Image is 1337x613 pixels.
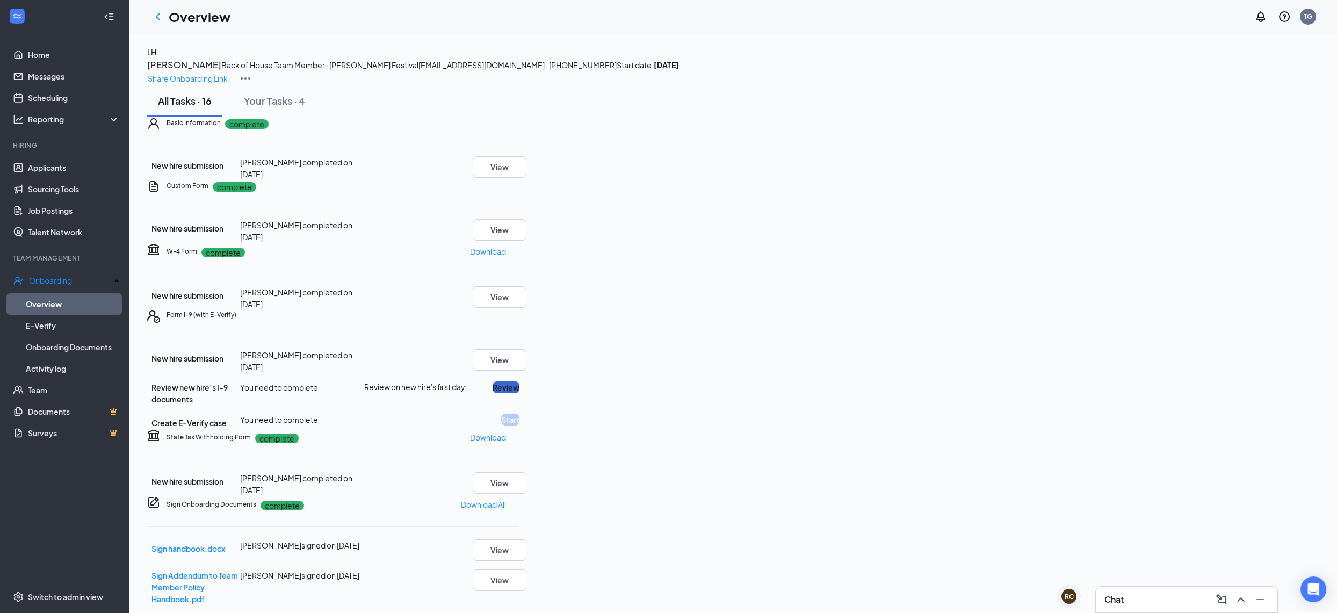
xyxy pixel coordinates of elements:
a: Sourcing Tools [28,178,120,200]
div: Your Tasks · 4 [244,94,305,107]
button: View [473,286,526,308]
span: New hire submission [151,161,223,170]
h1: Overview [169,8,230,26]
p: Download [470,246,506,257]
h5: Form I-9 (with E-Verify) [167,310,236,320]
svg: ChevronLeft [151,10,164,23]
a: Activity log [26,358,120,379]
svg: TaxGovernmentIcon [147,243,160,256]
svg: UserCheck [13,275,24,286]
span: [PERSON_NAME] completed on [DATE] [240,473,352,495]
svg: Settings [13,592,24,602]
div: Reporting [28,114,120,125]
p: Share Onboarding Link [148,73,228,84]
a: DocumentsCrown [28,401,120,422]
img: More Actions [239,72,252,85]
div: Hiring [13,141,118,150]
button: View [473,156,526,178]
span: [EMAIL_ADDRESS][DOMAIN_NAME] · [PHONE_NUMBER] [418,60,617,70]
svg: WorkstreamLogo [12,11,23,21]
h5: Custom Form [167,181,208,191]
span: Create E-Verify case [151,418,227,428]
svg: Collapse [104,11,114,22]
div: Onboarding [29,275,111,286]
span: [PERSON_NAME] completed on [DATE] [240,157,352,179]
p: Download [470,431,506,443]
svg: ChevronUp [1234,593,1247,606]
span: You need to complete [240,383,318,392]
p: complete [261,501,304,510]
button: View [473,219,526,241]
svg: Minimize [1254,593,1267,606]
h5: State Tax Withholding Form [167,432,251,442]
button: Start [501,414,519,426]
a: Talent Network [28,221,120,243]
h5: Basic Information [167,118,221,128]
div: [PERSON_NAME] signed on [DATE] [240,569,364,581]
a: Sign handbook.docx [151,544,225,553]
button: Share Onboarding Link [147,72,228,85]
svg: CustomFormIcon [147,180,160,193]
a: Sign Addendum to Team Member Policy Handbook.pdf [151,571,238,604]
a: Applicants [28,157,120,178]
a: E-Verify [26,315,120,336]
svg: ComposeMessage [1215,593,1228,606]
h5: Sign Onboarding Documents [167,500,256,509]
button: Download All [460,496,507,513]
a: Messages [28,66,120,87]
p: complete [255,434,299,443]
a: Scheduling [28,87,120,109]
button: ChevronUp [1232,591,1249,608]
span: Back of House Team Member · [PERSON_NAME] Festival [221,60,418,70]
p: complete [213,182,256,192]
button: ComposeMessage [1213,591,1230,608]
button: View [473,349,526,371]
span: New hire submission [151,354,223,363]
a: Team [28,379,120,401]
span: You need to complete [240,415,318,424]
span: New hire submission [151,477,223,486]
svg: TaxGovernmentIcon [147,429,160,442]
svg: User [147,117,160,130]
a: Onboarding Documents [26,336,120,358]
button: View [473,539,526,561]
p: complete [225,119,269,129]
span: [PERSON_NAME] completed on [DATE] [240,287,352,309]
span: Review on new hire's first day [364,381,465,392]
div: [PERSON_NAME] signed on [DATE] [240,539,364,551]
span: Start date: [617,60,679,70]
div: Switch to admin view [28,592,103,602]
button: Review [493,381,519,393]
div: Team Management [13,254,118,263]
p: Download All [461,499,506,510]
span: New hire submission [151,223,223,233]
a: Home [28,44,120,66]
div: RC [1065,592,1074,601]
a: SurveysCrown [28,422,120,444]
button: [PERSON_NAME] [147,58,221,72]
button: Minimize [1252,591,1269,608]
div: All Tasks · 16 [158,94,212,107]
svg: QuestionInfo [1278,10,1291,23]
svg: Notifications [1254,10,1267,23]
p: complete [201,248,245,257]
div: Open Intercom Messenger [1300,576,1326,602]
svg: Analysis [13,114,24,125]
span: Review new hire’s I-9 documents [151,383,228,404]
button: Download [469,243,507,260]
a: Overview [26,293,120,315]
button: LH [147,46,156,58]
a: Job Postings [28,200,120,221]
svg: FormI9EVerifyIcon [147,310,160,323]
span: New hire submission [151,291,223,300]
button: View [473,569,526,591]
h5: W-4 Form [167,247,197,256]
strong: [DATE] [654,60,679,70]
span: [PERSON_NAME] completed on [DATE] [240,350,352,372]
button: Download [469,429,507,446]
svg: CompanyDocumentIcon [147,496,160,509]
